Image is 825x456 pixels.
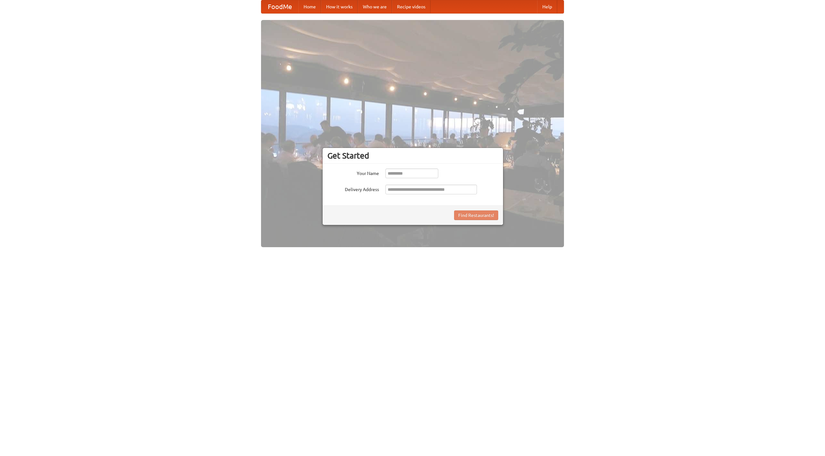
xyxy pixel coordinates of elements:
label: Your Name [327,169,379,177]
a: FoodMe [261,0,298,13]
h3: Get Started [327,151,498,160]
a: Recipe videos [392,0,431,13]
label: Delivery Address [327,185,379,193]
a: Who we are [358,0,392,13]
a: Help [537,0,557,13]
button: Find Restaurants! [454,210,498,220]
a: Home [298,0,321,13]
a: How it works [321,0,358,13]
